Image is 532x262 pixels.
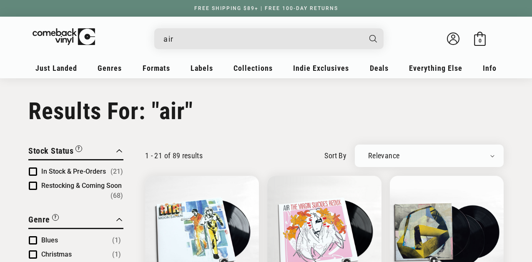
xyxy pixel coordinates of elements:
[28,145,82,159] button: Filter by Stock Status
[145,151,203,160] p: 1 - 21 of 89 results
[324,150,346,161] label: sort by
[110,167,123,177] span: Number of products: (21)
[409,64,462,72] span: Everything Else
[233,64,273,72] span: Collections
[98,64,122,72] span: Genres
[28,97,504,125] h1: Results For: "air"
[112,250,121,260] span: Number of products: (1)
[143,64,170,72] span: Formats
[110,191,123,201] span: Number of products: (68)
[41,167,106,175] span: In Stock & Pre-Orders
[35,64,77,72] span: Just Landed
[154,28,384,49] div: Search
[41,182,122,190] span: Restocking & Coming Soon
[112,235,121,245] span: Number of products: (1)
[28,146,73,156] span: Stock Status
[479,37,482,44] span: 0
[163,30,361,47] input: When autocomplete results are available use up and down arrows to review and enter to select
[362,28,385,49] button: Search
[28,215,50,225] span: Genre
[41,236,58,244] span: Blues
[370,64,389,72] span: Deals
[293,64,349,72] span: Indie Exclusives
[186,5,346,11] a: FREE SHIPPING $89+ | FREE 100-DAY RETURNS
[41,250,72,258] span: Christmas
[483,64,497,72] span: Info
[191,64,213,72] span: Labels
[28,213,59,228] button: Filter by Genre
